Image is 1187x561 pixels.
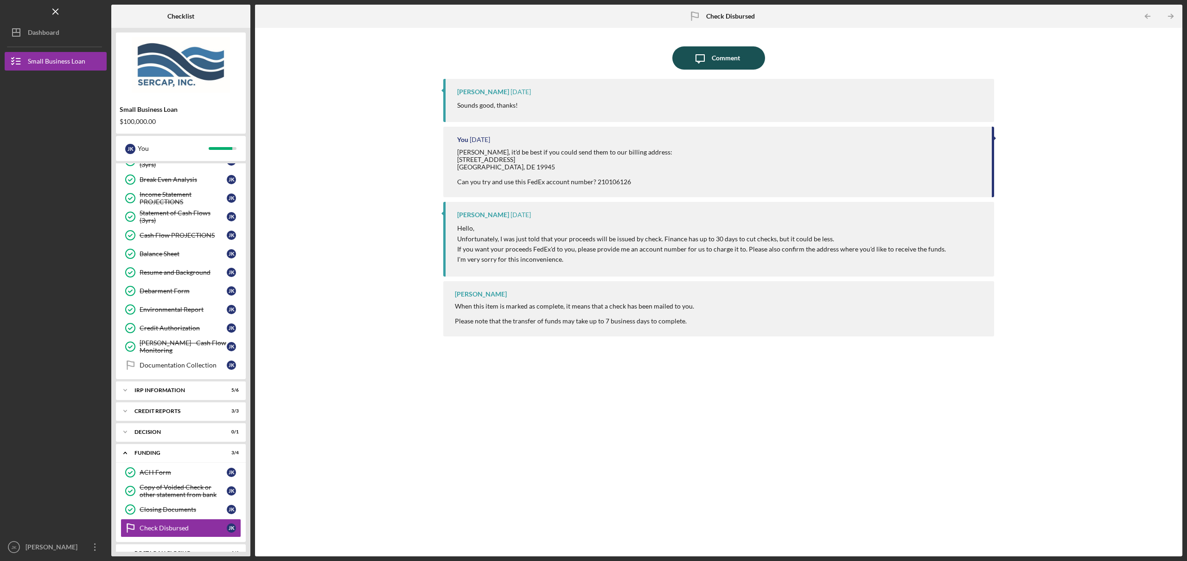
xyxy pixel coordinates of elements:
b: Check Disbursed [706,13,755,20]
time: 2025-09-30 19:51 [511,211,531,219]
div: J K [227,268,236,277]
div: J K [227,193,236,203]
button: Comment [672,46,765,70]
div: When this item is marked as complete, it means that a check has been mailed to you. Please note t... [455,303,694,325]
div: J K [227,249,236,258]
div: You [457,136,468,143]
a: Break Even AnalysisJK [121,170,241,189]
div: Check Disbursed [140,524,227,532]
div: [PERSON_NAME] - Cash Flow Monitoring [140,339,227,354]
p: Unfortunately, I was just told that your proceeds will be issued by check. Finance has up to 30 d... [457,234,946,244]
a: Check DisbursedJK [121,519,241,537]
div: J K [227,523,236,533]
a: Copy of Voided Check or other statement from bankJK [121,482,241,500]
div: ACH Form [140,469,227,476]
a: Balance SheetJK [121,245,241,263]
div: 3 / 4 [222,450,239,456]
div: [PERSON_NAME] [457,88,509,96]
div: Income Statement PROJECTIONS [140,191,227,206]
div: Documentation Collection [140,361,227,369]
text: JK [11,545,17,550]
div: Environmental Report [140,306,227,313]
div: [PERSON_NAME] [455,290,507,298]
a: Statement of Cash Flows (3yrs)JK [121,207,241,226]
div: You [138,141,209,156]
div: 0 / 1 [222,429,239,435]
p: Sounds good, thanks! [457,100,518,110]
div: POST LOAN CLOSING [134,550,216,556]
div: J K [227,305,236,314]
div: Statement of Cash Flows (3yrs) [140,209,227,224]
a: [PERSON_NAME] - Cash Flow MonitoringJK [121,337,241,356]
div: Break Even Analysis [140,176,227,183]
button: JK[PERSON_NAME] [5,538,107,556]
div: IRP Information [134,387,216,393]
div: Balance Sheet [140,250,227,258]
div: [PERSON_NAME] [457,211,509,219]
a: Credit AuthorizationJK [121,319,241,337]
div: J K [227,486,236,496]
div: 1 / 6 [222,550,239,556]
div: Small Business Loan [120,106,242,113]
a: Documentation CollectionJK [121,356,241,374]
div: J K [125,144,135,154]
div: J K [227,323,236,333]
div: J K [227,175,236,184]
a: Debarment FormJK [121,282,241,300]
a: Income Statement PROJECTIONSJK [121,189,241,207]
div: [PERSON_NAME], it'd be best if you could send them to our billing address: [STREET_ADDRESS] [GEOG... [457,148,674,186]
a: Cash Flow PROJECTIONSJK [121,226,241,245]
div: Debarment Form [140,287,227,295]
div: J K [227,468,236,477]
div: Resume and Background [140,269,227,276]
div: Credit Authorization [140,324,227,332]
div: J K [227,212,236,221]
div: 5 / 6 [222,387,239,393]
a: Environmental ReportJK [121,300,241,319]
div: Dashboard [28,23,59,44]
a: ACH FormJK [121,463,241,482]
button: Small Business Loan [5,52,107,71]
a: Closing DocumentsJK [121,500,241,519]
p: If you want your proceeds FedEx'd to you, please provide me an account number for us to charge it... [457,244,946,254]
a: Resume and BackgroundJK [121,263,241,282]
b: Checklist [167,13,194,20]
div: Cash Flow PROJECTIONS [140,232,227,239]
button: Dashboard [5,23,107,42]
div: Decision [134,429,216,435]
div: Closing Documents [140,506,227,513]
div: $100,000.00 [120,118,242,125]
div: J K [227,505,236,514]
time: 2025-09-30 20:01 [470,136,490,143]
div: [PERSON_NAME] [23,538,83,559]
time: 2025-10-01 12:37 [511,88,531,96]
div: J K [227,342,236,351]
div: 3 / 3 [222,408,239,414]
div: Small Business Loan [28,52,85,73]
div: Copy of Voided Check or other statement from bank [140,484,227,498]
img: Product logo [116,37,246,93]
div: J K [227,361,236,370]
p: I'm very sorry for this inconvenience. [457,254,946,264]
div: J K [227,231,236,240]
div: Comment [712,46,740,70]
p: Hello, [457,223,946,233]
div: J K [227,286,236,296]
div: Funding [134,450,216,456]
div: credit reports [134,408,216,414]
